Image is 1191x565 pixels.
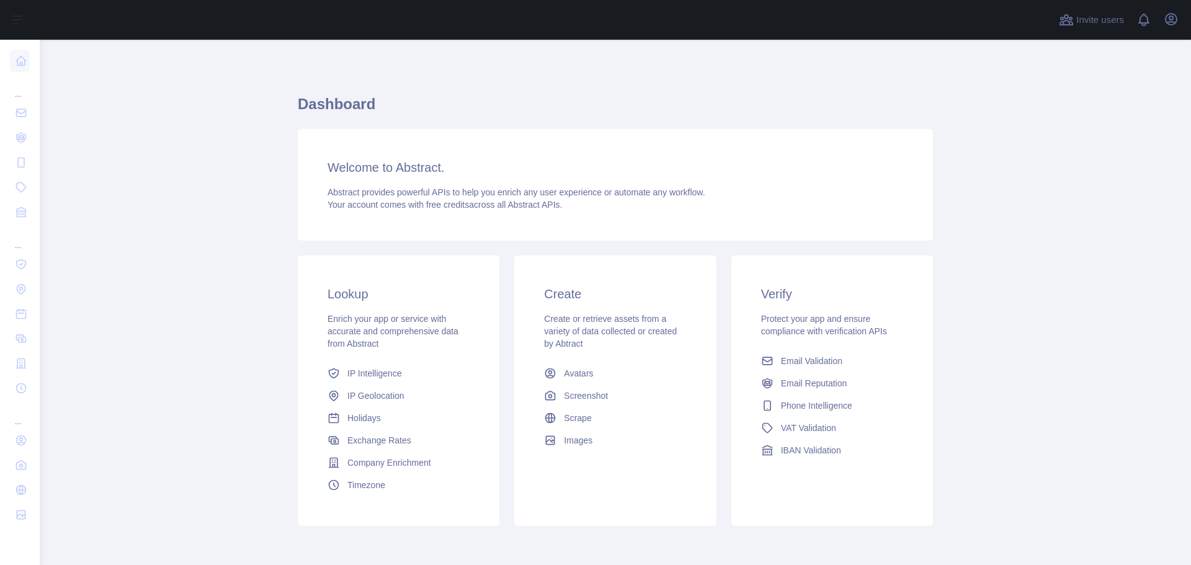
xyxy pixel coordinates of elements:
span: IBAN Validation [781,444,841,456]
a: Email Reputation [756,372,908,394]
a: Holidays [323,407,475,429]
span: Avatars [564,367,593,380]
h3: Create [544,285,686,303]
a: Exchange Rates [323,429,475,452]
a: IP Geolocation [323,385,475,407]
span: Invite users [1076,13,1124,27]
a: Images [539,429,691,452]
a: Phone Intelligence [756,394,908,417]
span: Company Enrichment [347,456,431,469]
span: free credits [426,200,469,210]
a: Screenshot [539,385,691,407]
h3: Verify [761,285,903,303]
div: ... [10,402,30,427]
a: VAT Validation [756,417,908,439]
span: IP Intelligence [347,367,402,380]
h3: Welcome to Abstract. [328,159,903,176]
span: Protect your app and ensure compliance with verification APIs [761,314,887,336]
span: Enrich your app or service with accurate and comprehensive data from Abstract [328,314,458,349]
a: IP Intelligence [323,362,475,385]
button: Invite users [1056,10,1126,30]
a: Company Enrichment [323,452,475,474]
div: ... [10,226,30,251]
a: Timezone [323,474,475,496]
span: Images [564,434,592,447]
span: Email Validation [781,355,842,367]
a: IBAN Validation [756,439,908,461]
a: Scrape [539,407,691,429]
span: Screenshot [564,389,608,402]
span: Phone Intelligence [781,399,852,412]
span: Scrape [564,412,591,424]
span: Email Reputation [781,377,847,389]
h1: Dashboard [298,94,933,124]
a: Avatars [539,362,691,385]
span: Holidays [347,412,381,424]
span: Create or retrieve assets from a variety of data collected or created by Abtract [544,314,677,349]
h3: Lookup [328,285,470,303]
div: ... [10,74,30,99]
span: VAT Validation [781,422,836,434]
span: Your account comes with across all Abstract APIs. [328,200,562,210]
a: Email Validation [756,350,908,372]
span: Timezone [347,479,385,491]
span: IP Geolocation [347,389,404,402]
span: Abstract provides powerful APIs to help you enrich any user experience or automate any workflow. [328,187,705,197]
span: Exchange Rates [347,434,411,447]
